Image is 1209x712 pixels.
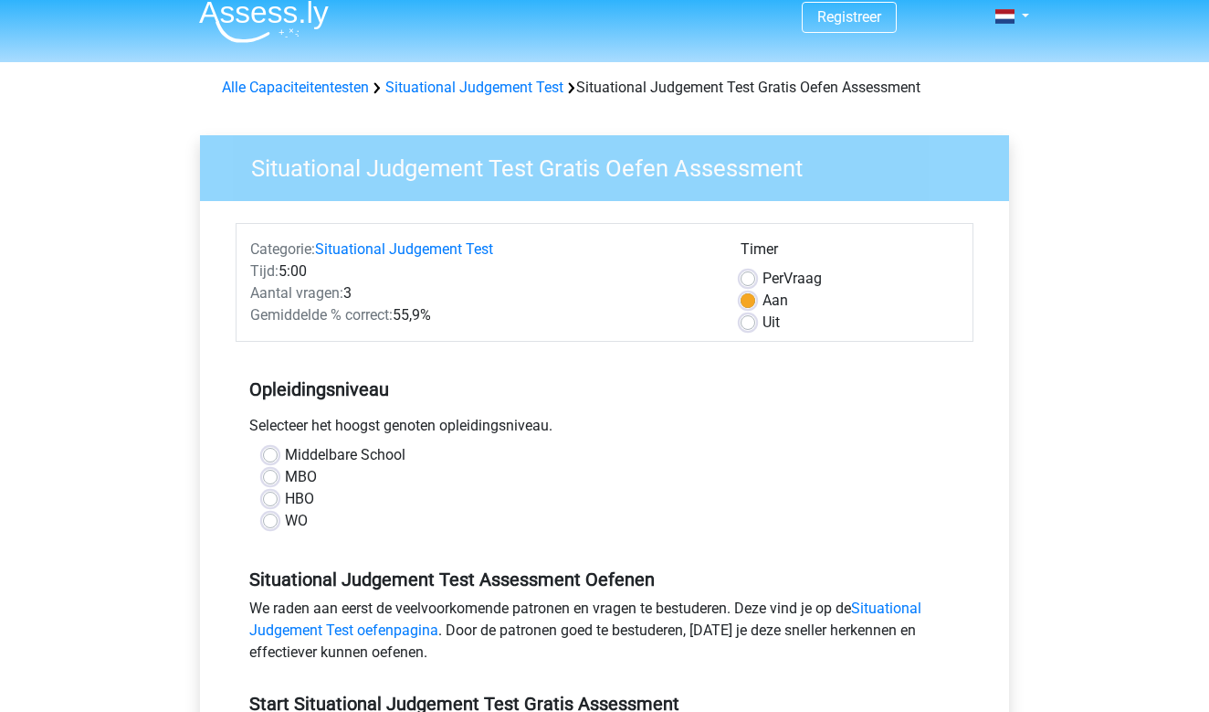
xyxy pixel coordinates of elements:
div: 5:00 [237,260,727,282]
div: Selecteer het hoogst genoten opleidingsniveau. [236,415,973,444]
label: Uit [762,312,780,334]
h5: Situational Judgement Test Assessment Oefenen [249,569,960,590]
div: Timer [741,239,959,268]
a: Situational Judgement Test [385,79,563,96]
h3: Situational Judgement Test Gratis Oefen Assessment [229,147,995,183]
span: Per [762,270,783,287]
label: Vraag [762,268,822,290]
a: Situational Judgement Test [315,240,493,258]
div: 3 [237,282,727,304]
label: Middelbare School [285,444,405,466]
span: Gemiddelde % correct: [250,306,393,324]
label: Aan [762,290,788,312]
div: We raden aan eerst de veelvoorkomende patronen en vragen te bestuderen. Deze vind je op de . Door... [236,598,973,671]
span: Categorie: [250,240,315,258]
span: Tijd: [250,262,279,280]
label: WO [285,510,308,532]
a: Alle Capaciteitentesten [222,79,369,96]
div: Situational Judgement Test Gratis Oefen Assessment [215,77,994,99]
label: HBO [285,488,314,510]
div: 55,9% [237,304,727,326]
label: MBO [285,466,317,488]
a: Registreer [817,8,881,26]
span: Aantal vragen: [250,284,343,302]
h5: Opleidingsniveau [249,371,960,408]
